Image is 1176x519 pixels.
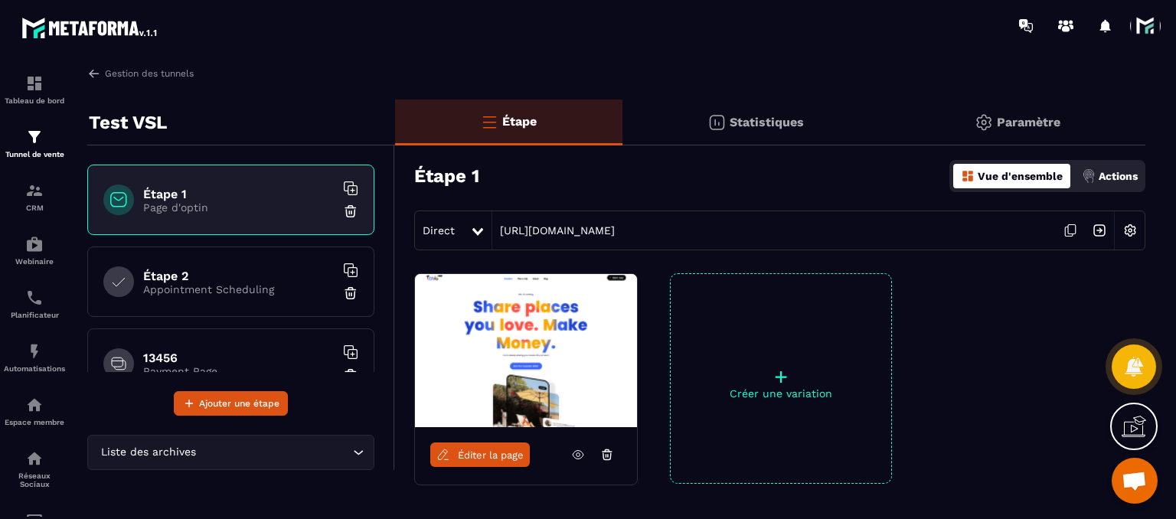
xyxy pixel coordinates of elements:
[430,442,530,467] a: Éditer la page
[199,396,279,411] span: Ajouter une étape
[25,449,44,468] img: social-network
[4,63,65,116] a: formationformationTableau de bord
[4,277,65,331] a: schedulerschedulerPlanificateur
[4,257,65,266] p: Webinaire
[978,170,1063,182] p: Vue d'ensemble
[1112,458,1158,504] a: Ouvrir le chat
[4,170,65,224] a: formationformationCRM
[25,128,44,146] img: formation
[143,365,335,377] p: Payment Page
[87,67,194,80] a: Gestion des tunnels
[4,418,65,426] p: Espace membre
[4,384,65,438] a: automationsautomationsEspace membre
[1082,169,1096,183] img: actions.d6e523a2.png
[4,438,65,500] a: social-networksocial-networkRéseaux Sociaux
[414,165,479,187] h3: Étape 1
[89,107,167,138] p: Test VSL
[4,311,65,319] p: Planificateur
[502,114,537,129] p: Étape
[458,449,524,461] span: Éditer la page
[997,115,1060,129] p: Paramètre
[4,331,65,384] a: automationsautomationsAutomatisations
[1099,170,1138,182] p: Actions
[4,96,65,105] p: Tableau de bord
[480,113,498,131] img: bars-o.4a397970.svg
[143,269,335,283] h6: Étape 2
[143,201,335,214] p: Page d'optin
[25,181,44,200] img: formation
[671,366,891,387] p: +
[25,342,44,361] img: automations
[143,187,335,201] h6: Étape 1
[21,14,159,41] img: logo
[961,169,975,183] img: dashboard-orange.40269519.svg
[423,224,455,237] span: Direct
[4,116,65,170] a: formationformationTunnel de vente
[1085,216,1114,245] img: arrow-next.bcc2205e.svg
[415,274,637,427] img: image
[4,472,65,488] p: Réseaux Sociaux
[343,367,358,383] img: trash
[199,444,349,461] input: Search for option
[143,351,335,365] h6: 13456
[343,286,358,301] img: trash
[4,150,65,158] p: Tunnel de vente
[87,435,374,470] div: Search for option
[1116,216,1145,245] img: setting-w.858f3a88.svg
[707,113,726,132] img: stats.20deebd0.svg
[4,364,65,373] p: Automatisations
[343,204,358,219] img: trash
[97,444,199,461] span: Liste des archives
[87,67,101,80] img: arrow
[25,289,44,307] img: scheduler
[25,396,44,414] img: automations
[174,391,288,416] button: Ajouter une étape
[25,235,44,253] img: automations
[492,224,615,237] a: [URL][DOMAIN_NAME]
[975,113,993,132] img: setting-gr.5f69749f.svg
[143,283,335,295] p: Appointment Scheduling
[25,74,44,93] img: formation
[4,204,65,212] p: CRM
[730,115,804,129] p: Statistiques
[671,387,891,400] p: Créer une variation
[4,224,65,277] a: automationsautomationsWebinaire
